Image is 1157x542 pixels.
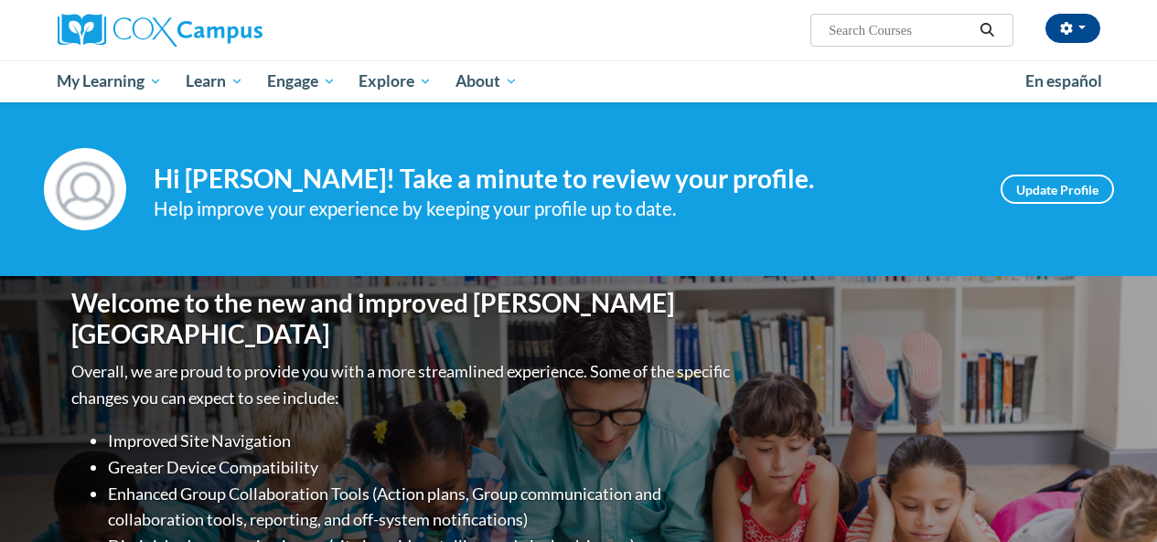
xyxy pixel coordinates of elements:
div: Main menu [44,60,1114,102]
a: Engage [255,60,348,102]
span: En español [1025,71,1102,90]
h4: Hi [PERSON_NAME]! Take a minute to review your profile. [154,164,973,195]
p: Overall, we are proud to provide you with a more streamlined experience. Some of the specific cha... [71,358,734,411]
img: Profile Image [44,148,126,230]
div: Help improve your experience by keeping your profile up to date. [154,194,973,224]
span: Engage [267,70,336,92]
button: Search [973,19,1001,41]
li: Improved Site Navigation [108,428,734,454]
a: My Learning [46,60,175,102]
a: About [444,60,530,102]
span: My Learning [57,70,162,92]
input: Search Courses [827,19,973,41]
h1: Welcome to the new and improved [PERSON_NAME][GEOGRAPHIC_DATA] [71,288,734,349]
span: About [455,70,518,92]
a: Learn [174,60,255,102]
a: En español [1013,62,1114,101]
iframe: Button to launch messaging window [1084,469,1142,527]
a: Cox Campus [58,14,387,47]
span: Learn [186,70,243,92]
a: Explore [347,60,444,102]
li: Greater Device Compatibility [108,454,734,481]
a: Update Profile [1001,175,1114,204]
span: Explore [359,70,432,92]
img: Cox Campus [58,14,262,47]
button: Account Settings [1045,14,1100,43]
li: Enhanced Group Collaboration Tools (Action plans, Group communication and collaboration tools, re... [108,481,734,534]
